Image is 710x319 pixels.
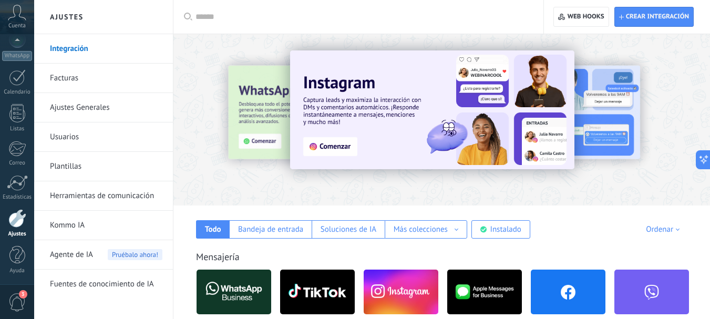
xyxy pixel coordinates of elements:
[394,224,448,234] div: Más colecciones
[34,270,173,299] li: Fuentes de conocimiento de IA
[553,7,609,27] button: Web hooks
[50,93,162,122] a: Ajustes Generales
[50,122,162,152] a: Usuarios
[646,224,683,234] div: Ordenar
[568,13,604,21] span: Web hooks
[50,64,162,93] a: Facturas
[614,266,689,317] img: viber.png
[34,181,173,211] li: Herramientas de comunicación
[490,224,521,234] div: Instalado
[2,267,33,274] div: Ayuda
[2,160,33,167] div: Correo
[2,231,33,238] div: Ajustes
[50,240,162,270] a: Agente de IAPruébalo ahora!
[280,266,355,317] img: logo_main.png
[34,64,173,93] li: Facturas
[34,34,173,64] li: Integración
[238,224,303,234] div: Bandeja de entrada
[2,51,32,61] div: WhatsApp
[364,266,438,317] img: instagram.png
[19,290,27,299] span: 3
[2,89,33,96] div: Calendario
[290,50,574,169] img: Slide 1
[34,122,173,152] li: Usuarios
[626,13,689,21] span: Crear integración
[50,240,93,270] span: Agente de IA
[50,152,162,181] a: Plantillas
[205,224,221,234] div: Todo
[34,93,173,122] li: Ajustes Generales
[50,181,162,211] a: Herramientas de comunicación
[321,224,376,234] div: Soluciones de IA
[108,249,162,260] span: Pruébalo ahora!
[2,126,33,132] div: Listas
[8,23,26,29] span: Cuenta
[447,266,522,317] img: logo_main.png
[197,266,271,317] img: logo_main.png
[34,152,173,181] li: Plantillas
[196,251,240,263] a: Mensajería
[34,240,173,270] li: Agente de IA
[531,266,605,317] img: facebook.png
[2,194,33,201] div: Estadísticas
[50,270,162,299] a: Fuentes de conocimiento de IA
[614,7,694,27] button: Crear integración
[34,211,173,240] li: Kommo IA
[50,34,162,64] a: Integración
[50,211,162,240] a: Kommo IA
